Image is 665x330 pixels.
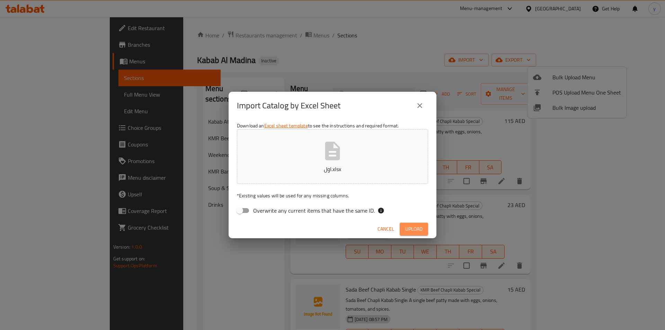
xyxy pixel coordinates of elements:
[237,100,340,111] h2: Import Catalog by Excel Sheet
[253,206,375,215] span: Overwrite any current items that have the same ID.
[411,97,428,114] button: close
[405,225,423,233] span: Upload
[400,223,428,235] button: Upload
[375,223,397,235] button: Cancel
[237,129,428,184] button: اول.xlsx
[378,207,384,214] svg: If the overwrite option isn't selected, then the items that match an existing ID will be ignored ...
[229,119,436,220] div: Download an to see the instructions and required format.
[264,121,308,130] a: Excel sheet template
[378,225,394,233] span: Cancel
[237,192,428,199] p: Existing values will be used for any missing columns.
[248,165,417,173] p: اول.xlsx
